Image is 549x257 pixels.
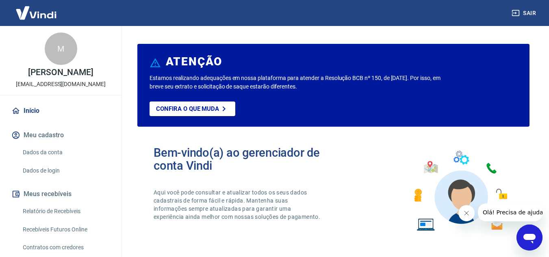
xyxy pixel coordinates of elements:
[20,203,112,220] a: Relatório de Recebíveis
[150,102,235,116] a: Confira o que muda
[20,162,112,179] a: Dados de login
[20,144,112,161] a: Dados da conta
[45,32,77,65] div: M
[10,126,112,144] button: Meu cadastro
[154,146,334,172] h2: Bem-vindo(a) ao gerenciador de conta Vindi
[510,6,539,21] button: Sair
[156,105,219,112] p: Confira o que muda
[10,0,63,25] img: Vindi
[516,225,542,251] iframe: Botão para abrir a janela de mensagens
[10,185,112,203] button: Meus recebíveis
[478,203,542,221] iframe: Mensagem da empresa
[407,146,513,236] img: Imagem de um avatar masculino com diversos icones exemplificando as funcionalidades do gerenciado...
[16,80,106,89] p: [EMAIL_ADDRESS][DOMAIN_NAME]
[458,205,475,221] iframe: Fechar mensagem
[20,221,112,238] a: Recebíveis Futuros Online
[166,58,222,66] h6: ATENÇÃO
[20,239,112,256] a: Contratos com credores
[154,188,322,221] p: Aqui você pode consultar e atualizar todos os seus dados cadastrais de forma fácil e rápida. Mant...
[150,74,444,91] p: Estamos realizando adequações em nossa plataforma para atender a Resolução BCB nº 150, de [DATE]....
[28,68,93,77] p: [PERSON_NAME]
[5,6,68,12] span: Olá! Precisa de ajuda?
[10,102,112,120] a: Início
